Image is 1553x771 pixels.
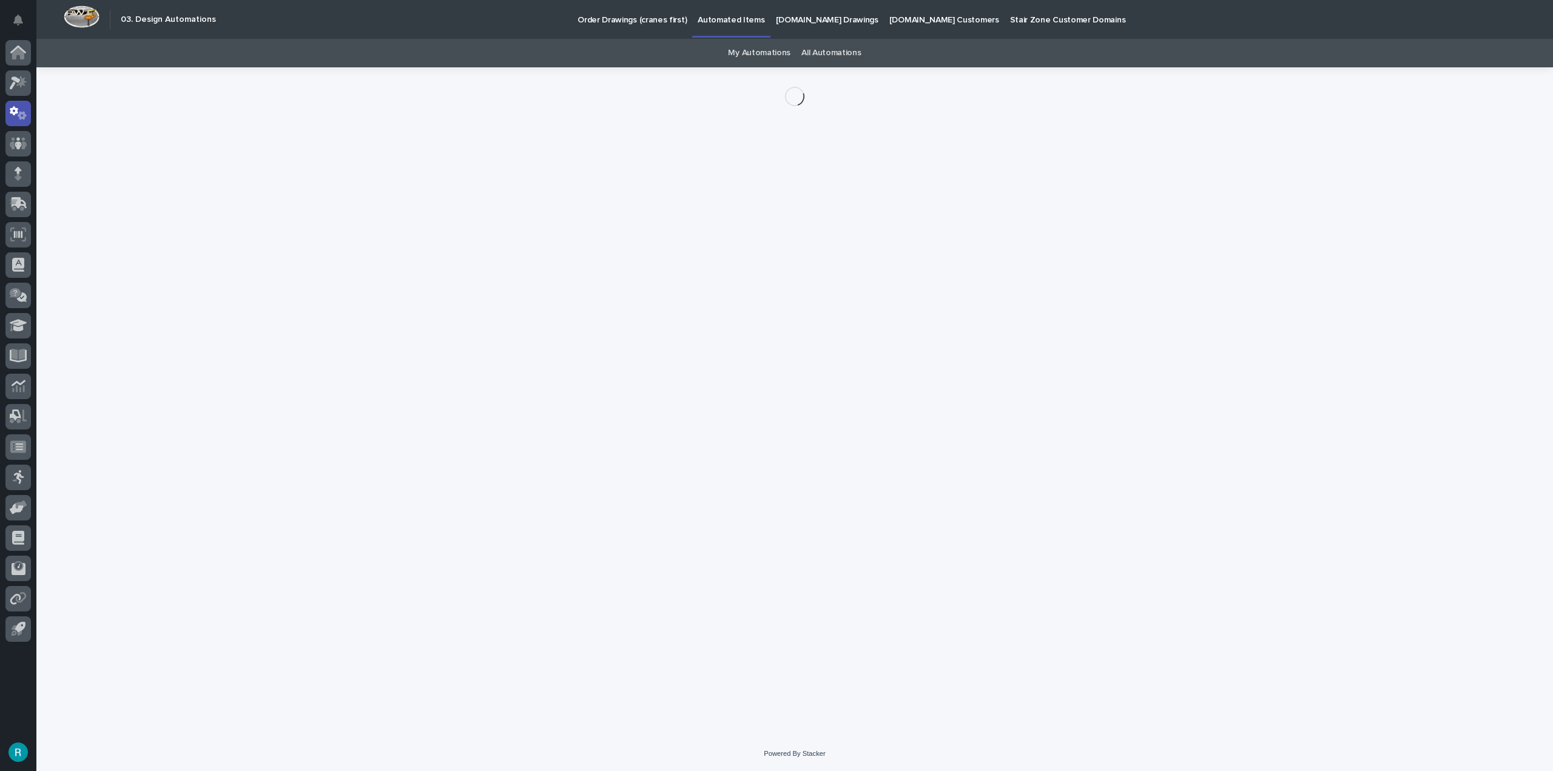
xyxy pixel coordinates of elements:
[5,7,31,33] button: Notifications
[5,739,31,765] button: users-avatar
[728,39,790,67] a: My Automations
[764,750,825,757] a: Powered By Stacker
[64,5,99,28] img: Workspace Logo
[15,15,31,34] div: Notifications
[801,39,861,67] a: All Automations
[121,15,216,25] h2: 03. Design Automations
